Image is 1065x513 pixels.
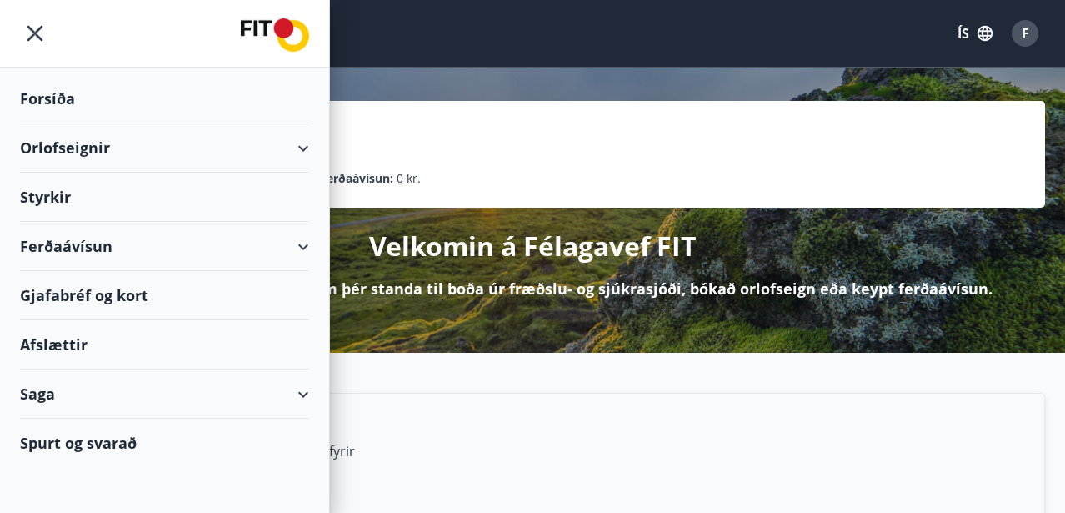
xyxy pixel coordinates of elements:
div: Styrkir [20,173,309,222]
p: Ferðaávísun : [320,169,393,188]
p: Hér getur þú sótt um þá styrki sem þér standa til boða úr fræðslu- og sjúkrasjóði, bókað orlofsei... [72,278,992,299]
img: union_logo [241,18,309,52]
div: Saga [20,370,309,419]
div: Orlofseignir [20,123,309,173]
span: 0 kr. [397,169,421,188]
button: menu [20,18,50,48]
div: Afslættir [20,320,309,370]
div: Spurt og svarað [20,419,309,467]
div: Ferðaávísun [20,222,309,271]
span: F [1022,24,1029,43]
button: ÍS [948,18,1002,48]
button: F [1005,13,1045,53]
div: Forsíða [20,74,309,123]
div: Gjafabréf og kort [20,271,309,320]
p: Velkomin á Félagavef FIT [369,228,697,264]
